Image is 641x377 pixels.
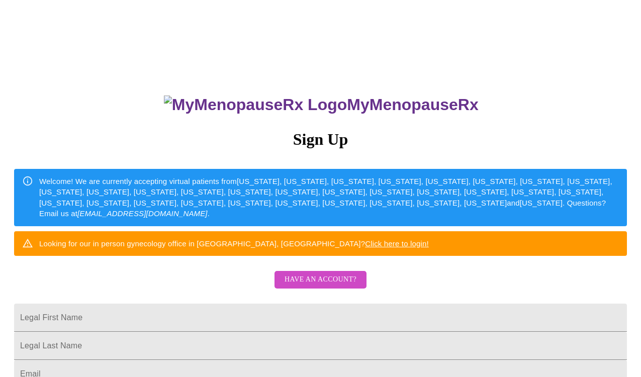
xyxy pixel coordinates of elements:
[274,271,367,289] button: Have an account?
[365,239,429,248] a: Click here to login!
[39,234,429,253] div: Looking for our in person gynecology office in [GEOGRAPHIC_DATA], [GEOGRAPHIC_DATA]?
[164,96,347,114] img: MyMenopauseRx Logo
[16,96,627,114] h3: MyMenopauseRx
[272,282,369,291] a: Have an account?
[39,172,619,223] div: Welcome! We are currently accepting virtual patients from [US_STATE], [US_STATE], [US_STATE], [US...
[77,209,208,218] em: [EMAIL_ADDRESS][DOMAIN_NAME]
[285,273,356,286] span: Have an account?
[14,130,627,149] h3: Sign Up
